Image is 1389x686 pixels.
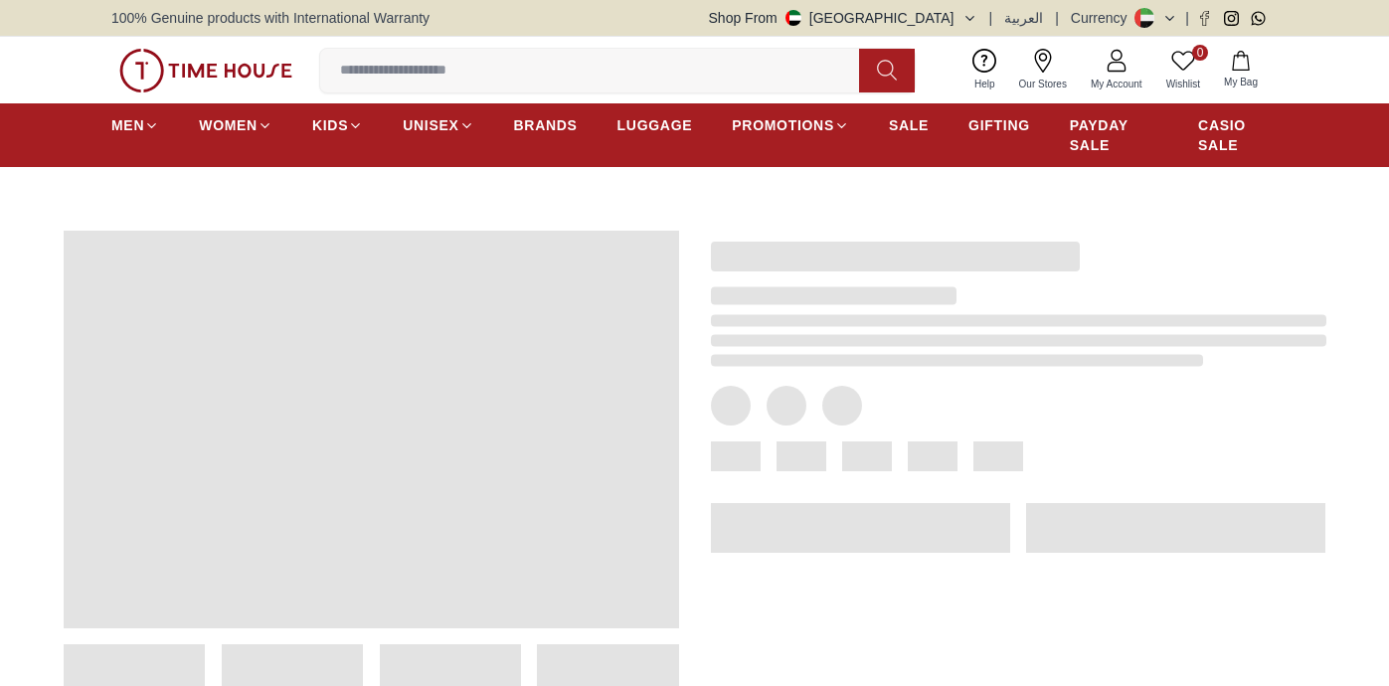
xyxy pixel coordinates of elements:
[889,115,929,135] span: SALE
[1197,11,1212,26] a: Facebook
[1004,8,1043,28] button: العربية
[889,107,929,143] a: SALE
[1011,77,1075,91] span: Our Stores
[617,115,693,135] span: LUGGAGE
[514,107,578,143] a: BRANDS
[1070,107,1158,163] a: PAYDAY SALE
[968,107,1030,143] a: GIFTING
[199,107,272,143] a: WOMEN
[1154,45,1212,95] a: 0Wishlist
[312,115,348,135] span: KIDS
[1071,8,1135,28] div: Currency
[514,115,578,135] span: BRANDS
[709,8,977,28] button: Shop From[GEOGRAPHIC_DATA]
[1007,45,1079,95] a: Our Stores
[962,45,1007,95] a: Help
[1070,115,1158,155] span: PAYDAY SALE
[1083,77,1150,91] span: My Account
[732,115,834,135] span: PROMOTIONS
[617,107,693,143] a: LUGGAGE
[119,49,292,92] img: ...
[403,115,458,135] span: UNISEX
[989,8,993,28] span: |
[1158,77,1208,91] span: Wishlist
[312,107,363,143] a: KIDS
[1224,11,1239,26] a: Instagram
[1185,8,1189,28] span: |
[1055,8,1059,28] span: |
[111,8,430,28] span: 100% Genuine products with International Warranty
[966,77,1003,91] span: Help
[968,115,1030,135] span: GIFTING
[732,107,849,143] a: PROMOTIONS
[1212,47,1270,93] button: My Bag
[111,115,144,135] span: MEN
[1251,11,1266,26] a: Whatsapp
[403,107,473,143] a: UNISEX
[1192,45,1208,61] span: 0
[1198,115,1278,155] span: CASIO SALE
[785,10,801,26] img: United Arab Emirates
[1216,75,1266,89] span: My Bag
[111,107,159,143] a: MEN
[199,115,258,135] span: WOMEN
[1198,107,1278,163] a: CASIO SALE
